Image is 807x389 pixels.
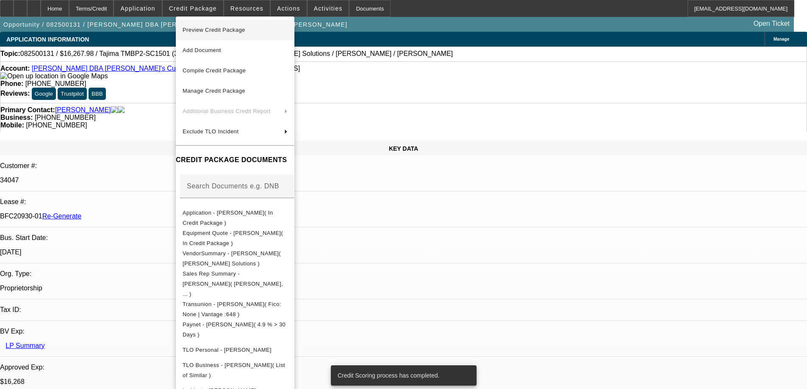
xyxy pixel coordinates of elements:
[176,269,294,299] button: Sales Rep Summary - Laura Skinner( Wesolowski, ... )
[183,128,238,135] span: Exclude TLO Incident
[176,208,294,228] button: Application - Laura Skinner( In Credit Package )
[183,270,283,297] span: Sales Rep Summary - [PERSON_NAME]( [PERSON_NAME], ... )
[183,210,273,226] span: Application - [PERSON_NAME]( In Credit Package )
[176,299,294,320] button: Transunion - Skinner, Laura( Fico: None | Vantage :648 )
[183,321,286,338] span: Paynet - [PERSON_NAME]( 4.9 % > 30 Days )
[183,230,283,246] span: Equipment Quote - [PERSON_NAME]( In Credit Package )
[183,67,246,74] span: Compile Credit Package
[183,88,245,94] span: Manage Credit Package
[183,301,281,317] span: Transunion - [PERSON_NAME]( Fico: None | Vantage :648 )
[176,340,294,360] button: TLO Personal - Skinner, Laura
[176,248,294,269] button: VendorSummary - Laura Skinner( Hirsch Solutions )
[183,27,245,33] span: Preview Credit Package
[176,228,294,248] button: Equipment Quote - Laura Skinner( In Credit Package )
[183,347,272,353] span: TLO Personal - [PERSON_NAME]
[176,320,294,340] button: Paynet - Laura Skinner( 4.9 % > 30 Days )
[183,362,285,378] span: TLO Business - [PERSON_NAME]( List of Similar )
[183,47,221,53] span: Add Document
[183,250,281,267] span: VendorSummary - [PERSON_NAME]( [PERSON_NAME] Solutions )
[176,155,294,165] h4: CREDIT PACKAGE DOCUMENTS
[176,360,294,381] button: TLO Business - Laura Skinner( List of Similar )
[187,182,279,190] mat-label: Search Documents e.g. DNB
